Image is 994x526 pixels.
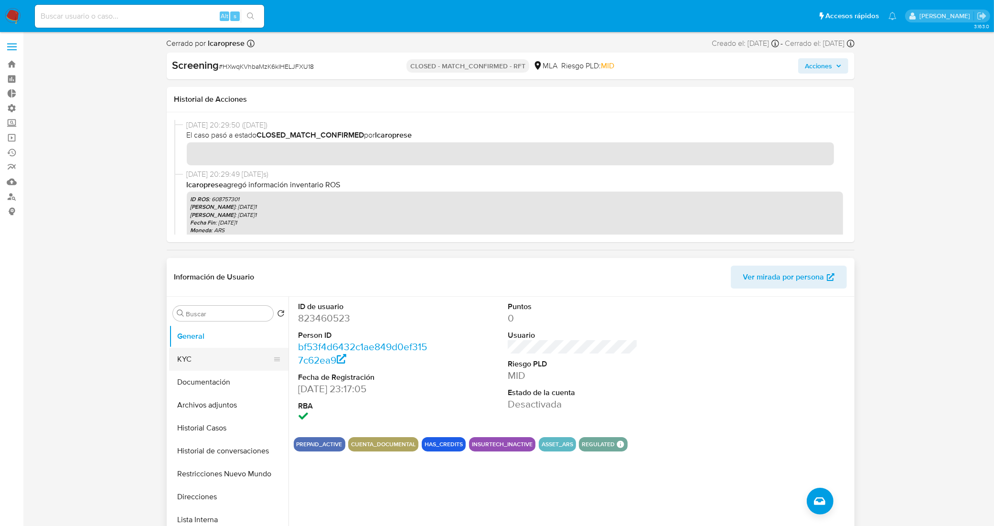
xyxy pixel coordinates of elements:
dd: 823460523 [299,311,428,325]
b: lcaroprese [206,38,245,49]
button: Restricciones Nuevo Mundo [169,462,289,485]
button: Historial Casos [169,417,289,440]
span: Ver mirada por persona [743,266,824,289]
p: CLOSED - MATCH_CONFIRMED - RFT [406,59,529,73]
dd: MID [508,369,638,382]
span: Acciones [805,58,832,74]
dt: Person ID [299,330,428,341]
a: Notificaciones [888,12,897,20]
p: leandro.caroprese@mercadolibre.com [919,11,973,21]
button: Volver al orden por defecto [277,310,285,320]
button: Ver mirada por persona [731,266,847,289]
span: Accesos rápidos [825,11,879,21]
span: Alt [221,11,228,21]
div: MLA [533,61,557,71]
dt: Estado de la cuenta [508,387,638,398]
button: Direcciones [169,485,289,508]
dt: ID de usuario [299,301,428,312]
a: bf53f4d6432c1ae849d0ef3157c62ea9 [299,340,428,367]
span: MID [601,60,614,71]
dd: Desactivada [508,397,638,411]
dt: Usuario [508,330,638,341]
button: search-icon [241,10,260,23]
dt: Fecha de Registración [299,372,428,383]
button: Archivos adjuntos [169,394,289,417]
dd: [DATE] 23:17:05 [299,382,428,396]
div: Cerrado el: [DATE] [785,38,855,49]
dt: Riesgo PLD [508,359,638,369]
input: Buscar [186,310,269,318]
a: Salir [977,11,987,21]
span: - [781,38,783,49]
dt: Puntos [508,301,638,312]
button: KYC [169,348,281,371]
button: General [169,325,289,348]
span: Riesgo PLD: [561,61,614,71]
input: Buscar usuario o caso... [35,10,264,22]
span: # HXwqKVhbaMzK6kIHELJFXU18 [219,62,314,71]
dt: RBA [299,401,428,411]
button: Buscar [177,310,184,317]
h1: Información de Usuario [174,272,255,282]
button: Documentación [169,371,289,394]
span: s [234,11,236,21]
button: Acciones [798,58,848,74]
div: Creado el: [DATE] [712,38,779,49]
button: Historial de conversaciones [169,440,289,462]
b: Screening [172,57,219,73]
dd: 0 [508,311,638,325]
span: Cerrado por [167,38,245,49]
